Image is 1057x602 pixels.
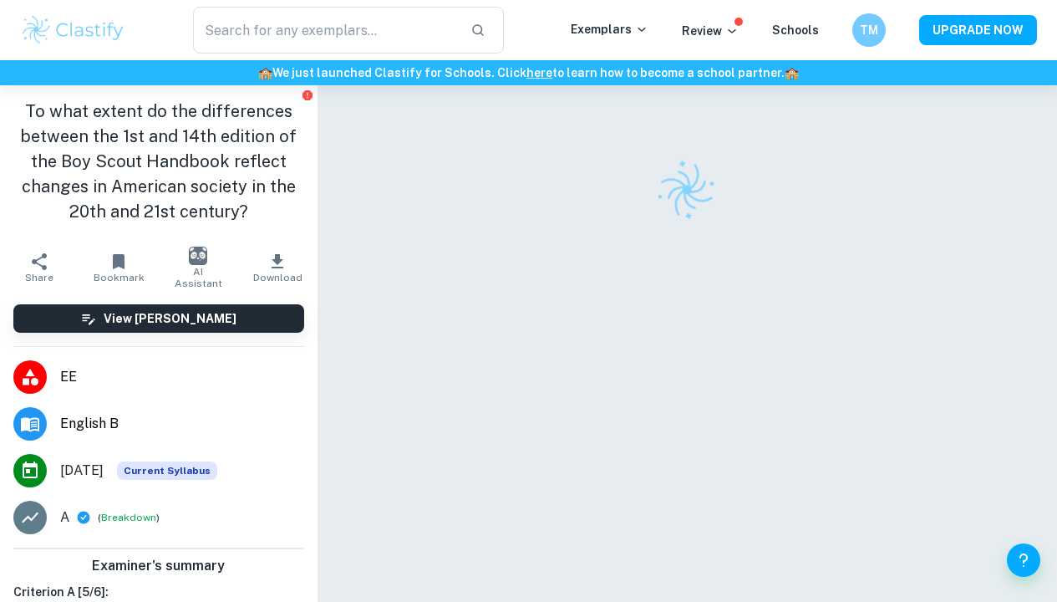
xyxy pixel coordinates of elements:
span: ( ) [98,510,160,526]
button: Help and Feedback [1007,543,1040,577]
h6: Examiner's summary [7,556,311,576]
span: EE [60,367,304,387]
h6: View [PERSON_NAME] [104,309,236,328]
button: Report issue [302,89,314,101]
button: AI Assistant [159,244,238,291]
a: Schools [772,23,819,37]
a: here [526,66,552,79]
span: Bookmark [94,272,145,283]
button: UPGRADE NOW [919,15,1037,45]
button: Breakdown [101,510,156,525]
span: AI Assistant [169,266,228,289]
h1: To what extent do the differences between the 1st and 14th edition of the Boy Scout Handbook refl... [13,99,304,224]
button: TM [852,13,886,47]
span: [DATE] [60,461,104,481]
span: 🏫 [785,66,799,79]
h6: Criterion A [ 5 / 6 ]: [13,583,304,601]
img: Clastify logo [647,149,728,230]
p: Review [682,22,739,40]
img: AI Assistant [189,247,207,265]
h6: TM [860,21,879,39]
div: This exemplar is based on the current syllabus. Feel free to refer to it for inspiration/ideas wh... [117,462,217,480]
p: Exemplars [571,20,648,38]
input: Search for any exemplars... [193,7,457,54]
button: Download [238,244,318,291]
button: Bookmark [79,244,159,291]
button: View [PERSON_NAME] [13,304,304,333]
img: Clastify logo [20,13,126,47]
span: Share [25,272,53,283]
span: English B [60,414,304,434]
h6: We just launched Clastify for Schools. Click to learn how to become a school partner. [3,64,1054,82]
span: Current Syllabus [117,462,217,480]
span: 🏫 [258,66,272,79]
p: A [60,508,69,528]
span: Download [253,272,302,283]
